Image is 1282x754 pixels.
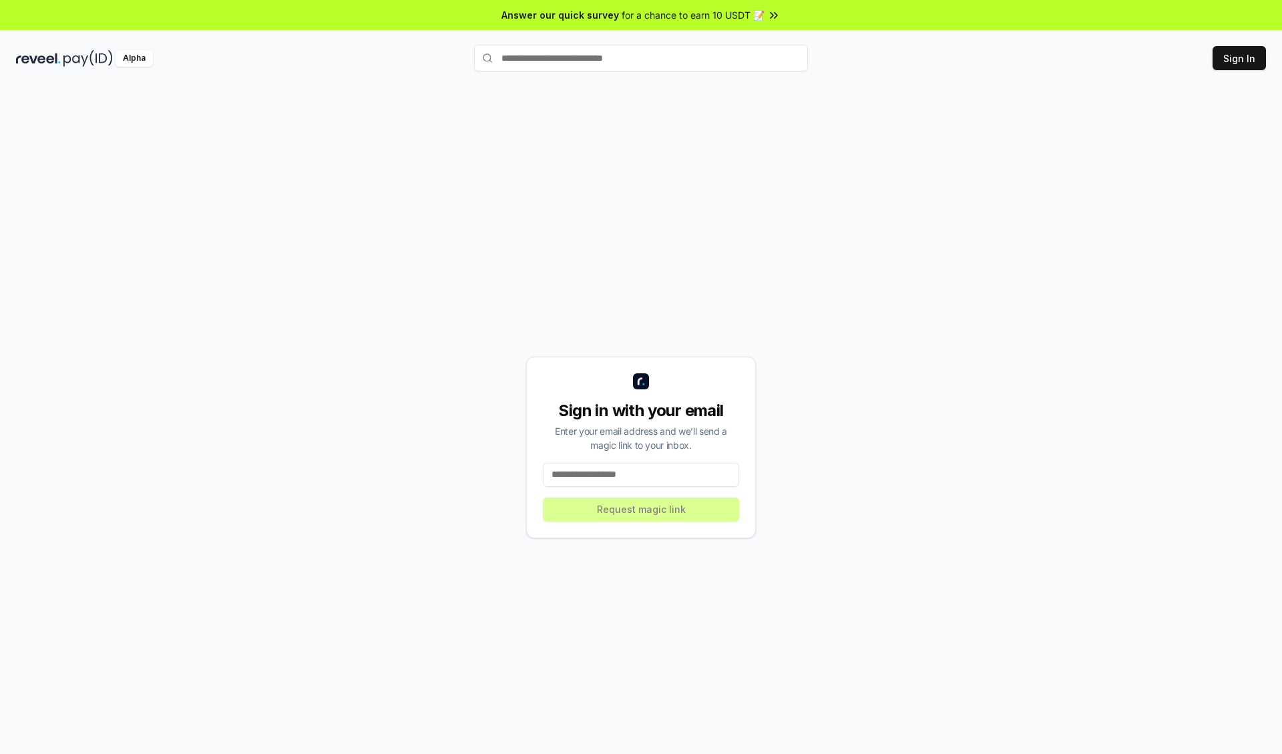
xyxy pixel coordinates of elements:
div: Sign in with your email [543,400,739,421]
button: Sign In [1213,46,1266,70]
span: for a chance to earn 10 USDT 📝 [622,8,765,22]
img: pay_id [63,50,113,67]
div: Alpha [116,50,153,67]
img: logo_small [633,373,649,389]
div: Enter your email address and we’ll send a magic link to your inbox. [543,424,739,452]
img: reveel_dark [16,50,61,67]
span: Answer our quick survey [501,8,619,22]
